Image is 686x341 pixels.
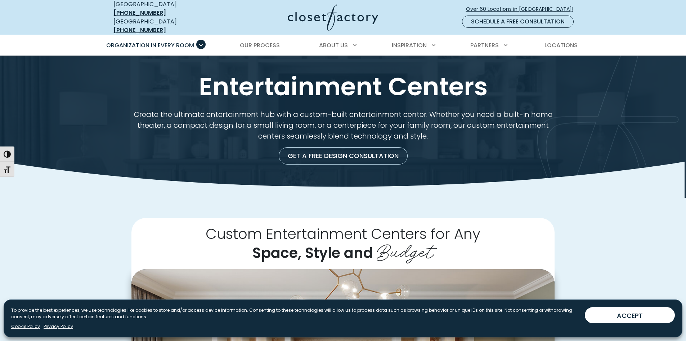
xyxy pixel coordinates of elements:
[106,41,194,49] span: Organization in Every Room
[288,4,378,31] img: Closet Factory Logo
[544,41,578,49] span: Locations
[252,243,373,263] span: Space, Style and
[112,73,574,100] h1: Entertainment Centers
[319,41,348,49] span: About Us
[131,109,555,141] p: Create the ultimate entertainment hub with a custom-built entertainment center. Whether you need ...
[279,147,408,165] a: Get a Free Design Consultation
[113,9,166,17] a: [PHONE_NUMBER]
[206,224,480,244] span: Custom Entertainment Centers for Any
[462,16,574,28] a: Schedule a Free Consultation
[466,3,579,16] a: Over 60 Locations in [GEOGRAPHIC_DATA]!
[240,41,280,49] span: Our Process
[101,35,585,56] nav: Primary Menu
[11,307,579,320] p: To provide the best experiences, we use technologies like cookies to store and/or access device i...
[113,26,166,34] a: [PHONE_NUMBER]
[11,323,40,330] a: Cookie Policy
[113,17,218,35] div: [GEOGRAPHIC_DATA]
[466,5,579,13] span: Over 60 Locations in [GEOGRAPHIC_DATA]!
[470,41,499,49] span: Partners
[377,235,434,264] span: Budget
[392,41,427,49] span: Inspiration
[44,323,73,330] a: Privacy Policy
[585,307,675,323] button: ACCEPT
